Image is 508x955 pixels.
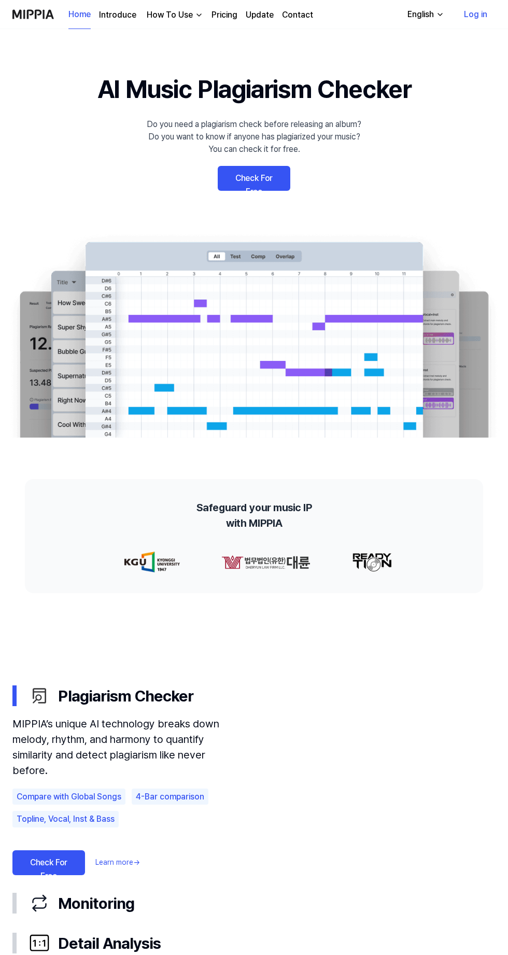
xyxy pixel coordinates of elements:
a: Contact [282,9,313,21]
img: partner-logo-0 [124,552,179,572]
div: How To Use [145,9,195,21]
button: Plagiarism Checker [12,676,496,716]
a: Home [68,1,91,29]
div: MIPPIA’s unique AI technology breaks down melody, rhythm, and harmony to quantify similarity and ... [12,716,226,778]
div: Do you need a plagiarism check before releasing an album? Do you want to know if anyone has plagi... [147,118,361,156]
div: Detail Analysis [29,932,496,955]
a: Pricing [211,9,237,21]
div: Monitoring [29,892,496,915]
a: Check For Free [218,166,290,191]
h2: Safeguard your music IP with MIPPIA [196,500,312,531]
a: Check For Free [12,850,85,875]
img: down [195,11,203,19]
div: Topline, Vocal, Inst & Bass [12,811,119,827]
h1: AI Music Plagiarism Checker [97,71,411,108]
a: Update [246,9,274,21]
button: English [399,4,450,25]
button: Monitoring [12,883,496,923]
a: Learn more→ [95,857,140,868]
div: English [405,8,436,21]
img: partner-logo-2 [351,552,392,572]
img: partner-logo-1 [221,552,310,572]
div: 4-Bar comparison [132,789,208,805]
div: Plagiarism Checker [12,716,496,883]
div: Compare with Global Songs [12,789,125,805]
button: How To Use [145,9,203,21]
a: Introduce [99,9,136,21]
div: Plagiarism Checker [29,684,496,708]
